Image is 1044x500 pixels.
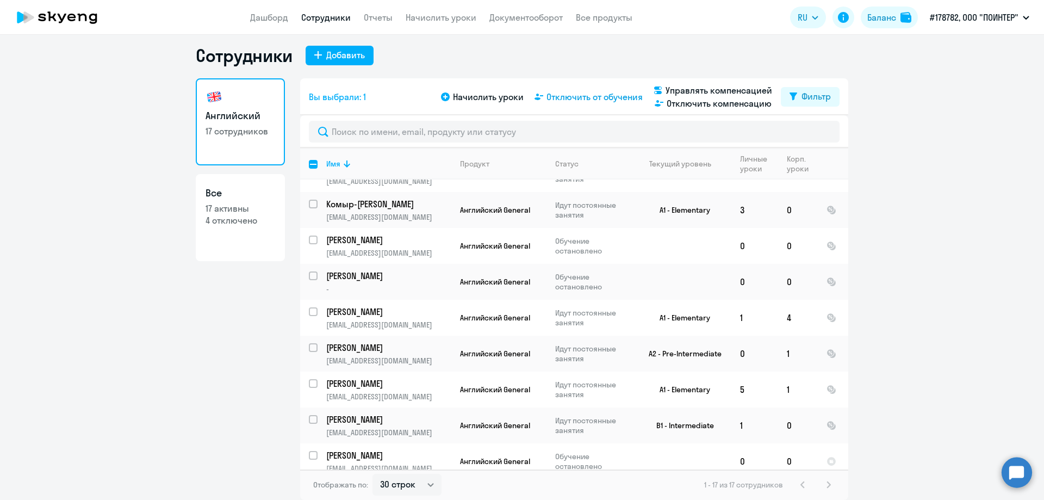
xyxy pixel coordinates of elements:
[326,413,451,425] a: [PERSON_NAME]
[326,284,451,294] p: -
[250,12,288,23] a: Дашборд
[900,12,911,23] img: balance
[460,313,530,323] span: Английский General
[731,192,778,228] td: 3
[326,378,449,390] p: [PERSON_NAME]
[555,452,630,471] p: Обучение остановлено
[731,264,778,300] td: 0
[326,270,449,282] p: [PERSON_NAME]
[326,248,451,258] p: [EMAIL_ADDRESS][DOMAIN_NAME]
[206,88,223,106] img: english
[731,300,778,336] td: 1
[309,90,366,103] span: Вы выбрали: 1
[326,320,451,330] p: [EMAIL_ADDRESS][DOMAIN_NAME]
[326,392,451,402] p: [EMAIL_ADDRESS][DOMAIN_NAME]
[778,264,818,300] td: 0
[630,408,731,443] td: B1 - Intermediate
[460,241,530,251] span: Английский General
[326,449,449,461] p: [PERSON_NAME]
[546,90,643,103] span: Отключить от обучения
[206,125,275,137] p: 17 сотрудников
[778,228,818,264] td: 0
[778,372,818,408] td: 1
[649,159,711,169] div: Текущий уровень
[326,306,449,318] p: [PERSON_NAME]
[326,198,451,210] a: Комыр-[PERSON_NAME]
[924,4,1035,30] button: #178782, ООО "ПОИНТЕР"
[460,385,530,394] span: Английский General
[326,428,451,437] p: [EMAIL_ADDRESS][DOMAIN_NAME]
[460,349,530,359] span: Английский General
[326,378,451,390] a: [PERSON_NAME]
[630,336,731,372] td: A2 - Pre-Intermediate
[555,380,630,399] p: Идут постоянные занятия
[326,342,451,354] a: [PERSON_NAME]
[196,45,293,66] h1: Сотрудники
[453,90,524,103] span: Начислить уроки
[630,300,731,336] td: A1 - Elementary
[555,200,630,220] p: Идут постоянные занятия
[555,272,630,292] p: Обучение остановлено
[460,159,489,169] div: Продукт
[326,212,451,222] p: [EMAIL_ADDRESS][DOMAIN_NAME]
[790,7,826,28] button: RU
[460,456,530,466] span: Английский General
[460,421,530,430] span: Английский General
[489,12,563,23] a: Документооборот
[460,159,546,169] div: Продукт
[555,308,630,328] p: Идут постоянные занятия
[206,109,275,123] h3: Английский
[731,336,778,372] td: 0
[313,480,368,490] span: Отображать по:
[196,78,285,165] a: Английский17 сотрудников
[798,11,807,24] span: RU
[326,464,451,473] p: [EMAIL_ADDRESS][DOMAIN_NAME]
[778,192,818,228] td: 0
[930,11,1018,24] p: #178782, ООО "ПОИНТЕР"
[206,186,275,200] h3: Все
[740,154,770,174] div: Личные уроки
[460,277,530,287] span: Английский General
[731,372,778,408] td: 5
[326,342,449,354] p: [PERSON_NAME]
[731,228,778,264] td: 0
[731,443,778,479] td: 0
[630,192,731,228] td: A1 - Elementary
[406,12,476,23] a: Начислить уроки
[778,443,818,479] td: 0
[666,84,772,97] span: Управлять компенсацией
[326,234,451,246] a: [PERSON_NAME]
[326,48,365,61] div: Добавить
[326,306,451,318] a: [PERSON_NAME]
[781,87,840,107] button: Фильтр
[326,449,451,461] a: [PERSON_NAME]
[740,154,778,174] div: Личные уроки
[787,154,810,174] div: Корп. уроки
[196,174,285,261] a: Все17 активны4 отключено
[576,12,632,23] a: Все продукты
[326,159,340,169] div: Имя
[861,7,918,28] button: Балансbalance
[206,214,275,226] p: 4 отключено
[326,270,451,282] a: [PERSON_NAME]
[326,198,449,210] p: Комыр-[PERSON_NAME]
[867,11,896,24] div: Баланс
[555,416,630,435] p: Идут постоянные занятия
[639,159,731,169] div: Текущий уровень
[778,408,818,443] td: 0
[555,159,630,169] div: Статус
[364,12,393,23] a: Отчеты
[326,234,449,246] p: [PERSON_NAME]
[555,236,630,256] p: Обучение остановлено
[206,202,275,214] p: 17 активны
[326,159,451,169] div: Имя
[667,97,772,110] span: Отключить компенсацию
[326,356,451,366] p: [EMAIL_ADDRESS][DOMAIN_NAME]
[731,408,778,443] td: 1
[555,344,630,363] p: Идут постоянные занятия
[704,480,783,490] span: 1 - 17 из 17 сотрудников
[309,121,840,143] input: Поиск по имени, email, продукту или статусу
[301,12,351,23] a: Сотрудники
[555,159,579,169] div: Статус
